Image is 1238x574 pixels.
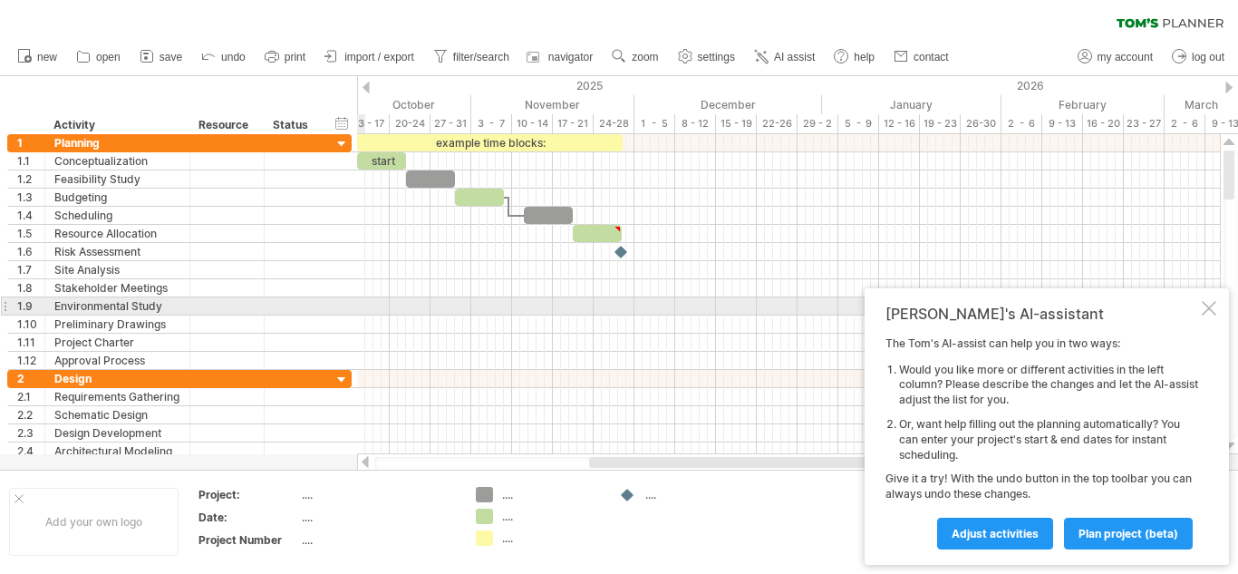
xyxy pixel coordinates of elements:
div: Environmental Study [54,297,180,315]
a: save [135,45,188,69]
div: Project Number [198,532,298,548]
div: 1.11 [17,334,44,351]
div: Project: [198,487,298,502]
div: .... [502,509,601,524]
li: Would you like more or different activities in the left column? Please describe the changes and l... [899,363,1198,408]
div: Status [273,116,313,134]
div: Resource [198,116,254,134]
div: .... [502,487,601,502]
a: zoom [607,45,663,69]
span: import / export [344,51,414,63]
div: 2.4 [17,443,44,460]
span: Adjust activities [952,527,1039,540]
span: new [37,51,57,63]
div: Schematic Design [54,406,180,423]
div: 2 - 6 [1001,114,1042,133]
div: .... [645,487,744,502]
div: Stakeholder Meetings [54,279,180,297]
div: Risk Assessment [54,243,180,260]
div: 1.9 [17,297,44,315]
span: print [285,51,305,63]
div: 29 - 2 [798,114,838,133]
div: Site Analysis [54,261,180,278]
div: Preliminary Drawings [54,316,180,333]
div: Requirements Gathering [54,388,180,405]
div: 1.12 [17,352,44,369]
div: 1.2 [17,170,44,188]
a: log out [1167,45,1230,69]
div: 13 - 17 [349,114,390,133]
div: 2.3 [17,424,44,442]
a: my account [1073,45,1158,69]
a: navigator [524,45,598,69]
a: new [13,45,63,69]
a: AI assist [750,45,820,69]
div: 2.1 [17,388,44,405]
div: 24-28 [594,114,634,133]
div: 1 [17,134,44,151]
span: AI assist [774,51,815,63]
span: help [854,51,875,63]
div: Approval Process [54,352,180,369]
a: Adjust activities [937,518,1053,550]
div: The Tom's AI-assist can help you in two ways: Give it a try! With the undo button in the top tool... [885,336,1198,549]
div: December 2025 [634,95,822,114]
div: 1.10 [17,316,44,333]
span: zoom [632,51,658,63]
a: plan project (beta) [1064,518,1193,550]
div: 2 - 6 [1165,114,1205,133]
div: Design [54,370,180,387]
div: Feasibility Study [54,170,180,188]
span: undo [221,51,246,63]
div: .... [302,487,454,502]
span: settings [698,51,735,63]
div: 19 - 23 [920,114,961,133]
span: log out [1192,51,1224,63]
span: save [160,51,182,63]
a: contact [889,45,954,69]
div: 26-30 [961,114,1001,133]
div: Design Development [54,424,180,442]
div: Resource Allocation [54,225,180,242]
div: Activity [53,116,179,134]
span: open [96,51,121,63]
span: plan project (beta) [1078,527,1178,540]
div: Project Charter [54,334,180,351]
div: 20-24 [390,114,430,133]
div: February 2026 [1001,95,1165,114]
div: 3 - 7 [471,114,512,133]
div: [PERSON_NAME]'s AI-assistant [885,305,1198,323]
div: Architectural Modeling [54,443,180,460]
div: October 2025 [284,95,471,114]
div: 1 - 5 [634,114,675,133]
div: 22-26 [757,114,798,133]
a: filter/search [429,45,515,69]
a: undo [197,45,251,69]
div: 9 - 13 [1042,114,1083,133]
div: January 2026 [822,95,1001,114]
div: 1.1 [17,152,44,170]
div: 2 [17,370,44,387]
div: 17 - 21 [553,114,594,133]
div: 2.2 [17,406,44,423]
div: 5 - 9 [838,114,879,133]
div: .... [502,530,601,546]
div: Date: [198,510,298,525]
div: .... [302,510,454,525]
div: 8 - 12 [675,114,716,133]
div: 1.7 [17,261,44,278]
div: example time blocks: [357,134,623,151]
div: Budgeting [54,189,180,206]
div: start [357,152,406,170]
span: my account [1098,51,1153,63]
div: Planning [54,134,180,151]
div: 12 - 16 [879,114,920,133]
div: Conceptualization [54,152,180,170]
span: contact [914,51,949,63]
a: settings [673,45,740,69]
span: filter/search [453,51,509,63]
span: navigator [548,51,593,63]
div: Scheduling [54,207,180,224]
a: help [829,45,880,69]
a: print [260,45,311,69]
